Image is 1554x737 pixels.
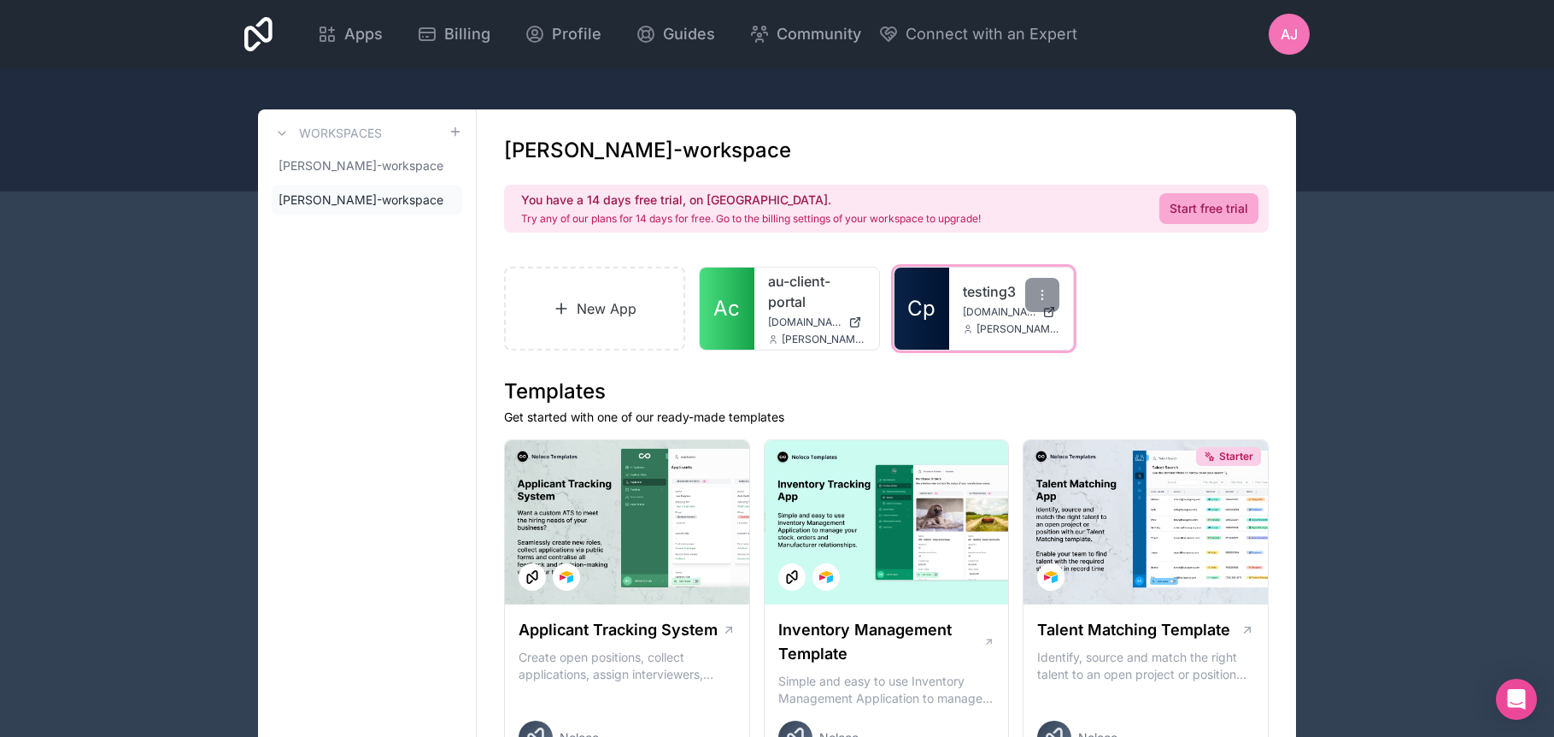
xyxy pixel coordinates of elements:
[279,157,443,174] span: [PERSON_NAME]-workspace
[1281,24,1298,44] span: AJ
[272,123,382,144] a: Workspaces
[1496,679,1537,720] div: Open Intercom Messenger
[736,15,875,53] a: Community
[778,673,995,707] p: Simple and easy to use Inventory Management Application to manage your stock, orders and Manufact...
[768,315,842,329] span: [DOMAIN_NAME]
[1044,570,1058,584] img: Airtable Logo
[622,15,729,53] a: Guides
[521,212,981,226] p: Try any of our plans for 14 days for free. Go to the billing settings of your workspace to upgrade!
[299,125,382,142] h3: Workspaces
[976,322,1060,336] span: [PERSON_NAME][EMAIL_ADDRESS][PERSON_NAME][DOMAIN_NAME]
[504,267,685,351] a: New App
[906,22,1077,46] span: Connect with an Expert
[907,295,935,322] span: Cp
[1037,649,1254,683] p: Identify, source and match the right talent to an open project or position with our Talent Matchi...
[344,22,383,46] span: Apps
[768,271,865,312] a: au-client-portal
[700,268,754,350] a: Ac
[303,15,396,53] a: Apps
[768,315,865,329] a: [DOMAIN_NAME]
[504,378,1269,405] h1: Templates
[963,281,1060,302] a: testing3
[504,409,1269,426] p: Get started with one of our ready-made templates
[963,305,1036,319] span: [DOMAIN_NAME]
[777,22,861,46] span: Community
[819,570,833,584] img: Airtable Logo
[1159,193,1258,224] a: Start free trial
[504,137,791,164] h1: [PERSON_NAME]-workspace
[521,192,981,209] h2: You have a 14 days free trial, on [GEOGRAPHIC_DATA].
[713,295,740,322] span: Ac
[552,22,601,46] span: Profile
[560,570,573,584] img: Airtable Logo
[272,150,462,181] a: [PERSON_NAME]-workspace
[519,649,736,683] p: Create open positions, collect applications, assign interviewers, centralise candidate feedback a...
[878,22,1077,46] button: Connect with an Expert
[272,185,462,215] a: [PERSON_NAME]-workspace
[778,618,983,666] h1: Inventory Management Template
[963,305,1060,319] a: [DOMAIN_NAME]
[444,22,490,46] span: Billing
[511,15,615,53] a: Profile
[663,22,715,46] span: Guides
[1037,618,1230,642] h1: Talent Matching Template
[279,192,443,209] span: [PERSON_NAME]-workspace
[1219,450,1253,463] span: Starter
[403,15,504,53] a: Billing
[519,618,718,642] h1: Applicant Tracking System
[894,268,949,350] a: Cp
[782,333,865,346] span: [PERSON_NAME][EMAIL_ADDRESS][PERSON_NAME][DOMAIN_NAME]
